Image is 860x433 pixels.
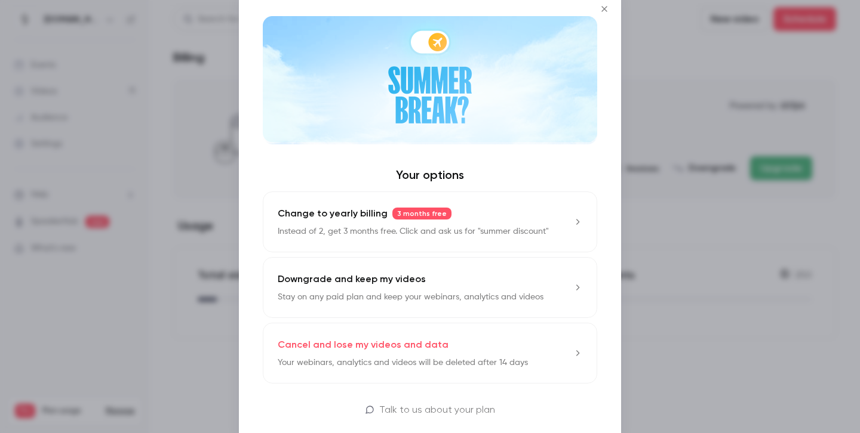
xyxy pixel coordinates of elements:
[392,208,451,219] span: 3 months free
[278,338,449,352] p: Cancel and lose my videos and data
[278,206,388,221] span: Change to yearly billing
[278,357,528,369] p: Your webinars, analytics and videos will be deleted after 14 days
[278,291,543,303] p: Stay on any paid plan and keep your webinars, analytics and videos
[379,403,495,417] p: Talk to us about your plan
[263,16,597,144] img: Summer Break
[263,403,597,417] a: Talk to us about your plan
[263,257,597,318] button: Downgrade and keep my videosStay on any paid plan and keep your webinars, analytics and videos
[278,272,426,286] p: Downgrade and keep my videos
[278,225,549,237] p: Instead of 2, get 3 months free. Click and ask us for "summer discount"
[263,168,597,182] h4: Your options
